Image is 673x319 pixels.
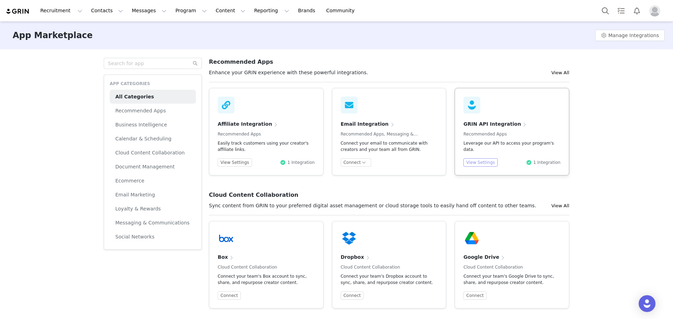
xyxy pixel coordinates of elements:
[645,5,667,16] button: Profile
[218,140,315,153] p: Easily track customers using your creator's affiliate links.
[218,158,252,167] button: View Settings
[463,158,498,167] button: View Settings
[209,58,368,66] h3: Recommended Apps
[629,3,645,19] button: Notifications
[218,273,315,286] p: Connect your team's Box account to sync, share, and repurpose creator content.
[463,273,560,286] p: Connect your team's Google Drive to sync, share, and repurpose creator content.
[294,3,321,19] a: Brands
[218,291,241,300] button: Connect
[341,254,364,261] h4: Dropbox
[115,206,161,211] span: Loyalty & Rewards
[463,140,560,153] p: Leverage our API to access your program's data.
[110,81,196,87] h5: APP CATEGORIES
[322,3,362,19] a: Community
[341,120,389,128] h4: Email Integration
[209,191,536,199] h3: Cloud Content Collaboration
[341,273,438,286] p: Connect your team's Dropbox account to sync, share, and repurpose creator content.
[209,202,536,209] p: Sync content from GRIN to your preferred digital asset management or cloud storage tools to easil...
[649,5,660,16] img: placeholder-profile.jpg
[218,230,234,247] img: Box
[341,230,358,247] img: Dropbox
[463,230,480,247] img: Google Drive
[463,264,560,270] p: Cloud Content Collaboration
[211,3,250,19] button: Content
[218,131,315,137] p: Recommended Apps
[115,108,166,113] span: Recommended Apps
[613,3,629,19] a: Tasks
[128,3,171,19] button: Messages
[287,159,315,166] div: 1 Integration
[115,178,144,183] span: Ecommerce
[463,97,480,113] img: GRIN API Integration
[218,120,272,128] h4: Affiliate Integration
[341,97,358,113] img: Email Integration
[193,61,198,66] i: icon: search
[533,159,560,166] div: 1 Integration
[218,97,234,113] img: Affiliate Integration
[6,8,30,15] img: grin logo
[341,158,371,167] button: Connect
[115,220,190,226] span: Messaging & Communications
[639,295,655,312] div: Open Intercom Messenger
[115,136,171,141] span: Calendar & Scheduling
[595,30,665,41] button: Manage Integrations
[341,264,438,270] p: Cloud Content Collaboration
[115,192,155,197] span: Email Marketing
[13,29,93,42] h3: App Marketplace
[36,3,87,19] button: Recruitment
[87,3,127,19] button: Contacts
[551,203,569,208] a: View All
[341,291,364,300] button: Connect
[463,131,560,137] p: Recommended Apps
[218,264,315,270] p: Cloud Content Collaboration
[463,291,487,300] button: Connect
[218,254,228,261] h4: Box
[341,140,438,153] p: Connect your email to communicate with creators and your team all from GRIN.
[171,3,211,19] button: Program
[598,3,613,19] button: Search
[551,70,569,75] a: View All
[104,58,202,69] input: Search for app
[341,131,438,137] p: Recommended Apps, Messaging & Communications
[463,254,499,261] h4: Google Drive
[115,122,167,127] span: Business Intelligence
[115,164,175,169] span: Document Management
[463,120,521,128] h4: GRIN API Integration
[115,150,185,155] span: Cloud Content Collaboration
[209,69,368,76] p: Enhance your GRIN experience with these powerful integrations.
[115,94,154,99] span: All Categories
[250,3,293,19] button: Reporting
[115,234,155,240] span: Social Networks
